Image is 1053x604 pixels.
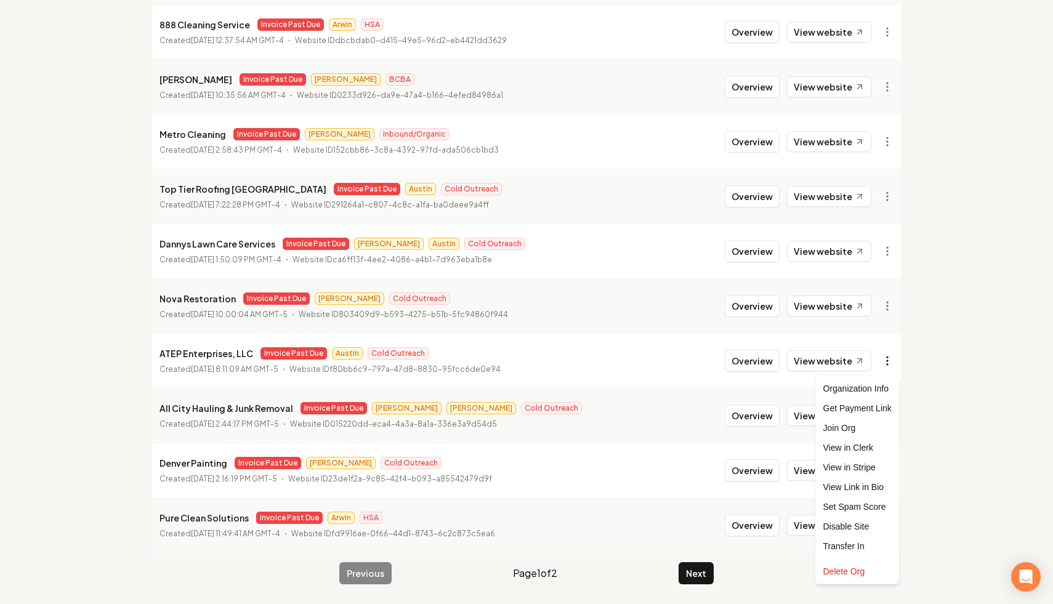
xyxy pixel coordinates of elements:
[818,438,897,457] a: View in Clerk
[818,418,897,438] div: Join Org
[818,457,897,477] a: View in Stripe
[818,398,897,418] div: Get Payment Link
[818,497,897,517] div: Set Spam Score
[818,477,897,497] a: View Link in Bio
[818,517,897,536] div: Disable Site
[818,562,897,581] div: Delete Org
[818,379,897,398] div: Organization Info
[818,536,897,556] div: Transfer In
